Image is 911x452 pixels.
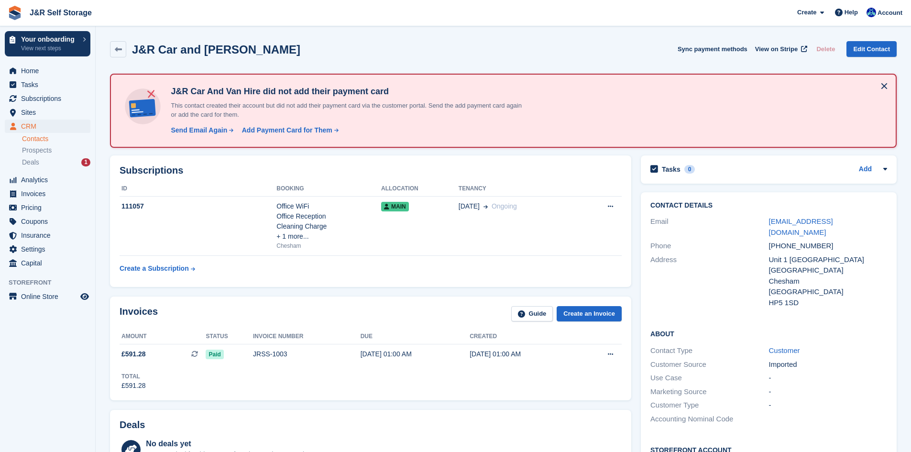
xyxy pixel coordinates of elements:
[276,201,381,242] div: Office WiFi Office Reception Cleaning Charge + 1 more...
[21,78,78,91] span: Tasks
[21,120,78,133] span: CRM
[21,290,78,303] span: Online Store
[755,44,798,54] span: View on Stripe
[859,164,872,175] a: Add
[21,106,78,119] span: Sites
[769,217,833,236] a: [EMAIL_ADDRESS][DOMAIN_NAME]
[797,8,816,17] span: Create
[79,291,90,302] a: Preview store
[21,64,78,77] span: Home
[650,386,768,397] div: Marketing Source
[650,400,768,411] div: Customer Type
[120,264,189,274] div: Create a Subscription
[845,8,858,17] span: Help
[878,8,902,18] span: Account
[5,256,90,270] a: menu
[769,254,887,265] div: Unit 1 [GEOGRAPHIC_DATA]
[26,5,96,21] a: J&R Self Storage
[650,414,768,425] div: Accounting Nominal Code
[751,41,809,57] a: View on Stripe
[650,345,768,356] div: Contact Type
[650,241,768,252] div: Phone
[650,254,768,309] div: Address
[21,44,78,53] p: View next steps
[238,125,340,135] a: Add Payment Card for Them
[21,92,78,105] span: Subscriptions
[5,106,90,119] a: menu
[5,229,90,242] a: menu
[662,165,681,174] h2: Tasks
[5,290,90,303] a: menu
[21,229,78,242] span: Insurance
[470,349,579,359] div: [DATE] 01:00 AM
[167,86,526,97] h4: J&R Car And Van Hire did not add their payment card
[276,181,381,197] th: Booking
[5,243,90,256] a: menu
[5,120,90,133] a: menu
[812,41,839,57] button: Delete
[81,158,90,166] div: 1
[22,145,90,155] a: Prospects
[769,386,887,397] div: -
[470,329,579,344] th: Created
[22,146,52,155] span: Prospects
[22,157,90,167] a: Deals 1
[492,202,517,210] span: Ongoing
[120,329,206,344] th: Amount
[381,202,409,211] span: Main
[5,215,90,228] a: menu
[120,181,276,197] th: ID
[650,202,887,209] h2: Contact Details
[867,8,876,17] img: Steve Revell
[769,265,887,276] div: [GEOGRAPHIC_DATA]
[5,64,90,77] a: menu
[684,165,695,174] div: 0
[5,92,90,105] a: menu
[459,181,580,197] th: Tenancy
[381,181,459,197] th: Allocation
[769,241,887,252] div: [PHONE_NUMBER]
[650,373,768,384] div: Use Case
[120,201,276,211] div: 111057
[650,216,768,238] div: Email
[171,125,227,135] div: Send Email Again
[678,41,747,57] button: Sync payment methods
[21,187,78,200] span: Invoices
[769,287,887,298] div: [GEOGRAPHIC_DATA]
[9,278,95,287] span: Storefront
[5,78,90,91] a: menu
[8,6,22,20] img: stora-icon-8386f47178a22dfd0bd8f6a31ec36ba5ce8667c1dd55bd0f319d3a0aa187defe.svg
[769,400,887,411] div: -
[146,438,346,450] div: No deals yet
[5,173,90,187] a: menu
[21,256,78,270] span: Capital
[769,276,887,287] div: Chesham
[122,86,163,127] img: no-card-linked-e7822e413c904bf8b177c4d89f31251c4716f9871600ec3ca5bfc59e148c83f4.svg
[22,158,39,167] span: Deals
[120,260,195,277] a: Create a Subscription
[21,36,78,43] p: Your onboarding
[769,373,887,384] div: -
[769,298,887,309] div: HP5 1SD
[5,31,90,56] a: Your onboarding View next steps
[206,350,223,359] span: Paid
[121,381,146,391] div: £591.28
[167,101,526,120] p: This contact created their account but did not add their payment card via the customer portal. Se...
[21,243,78,256] span: Settings
[459,201,480,211] span: [DATE]
[242,125,332,135] div: Add Payment Card for Them
[253,329,361,344] th: Invoice number
[253,349,361,359] div: JRSS-1003
[511,306,553,322] a: Guide
[5,201,90,214] a: menu
[769,359,887,370] div: Imported
[769,346,800,354] a: Customer
[121,349,146,359] span: £591.28
[132,43,300,56] h2: J&R Car and [PERSON_NAME]
[121,372,146,381] div: Total
[846,41,897,57] a: Edit Contact
[557,306,622,322] a: Create an Invoice
[5,187,90,200] a: menu
[21,173,78,187] span: Analytics
[206,329,253,344] th: Status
